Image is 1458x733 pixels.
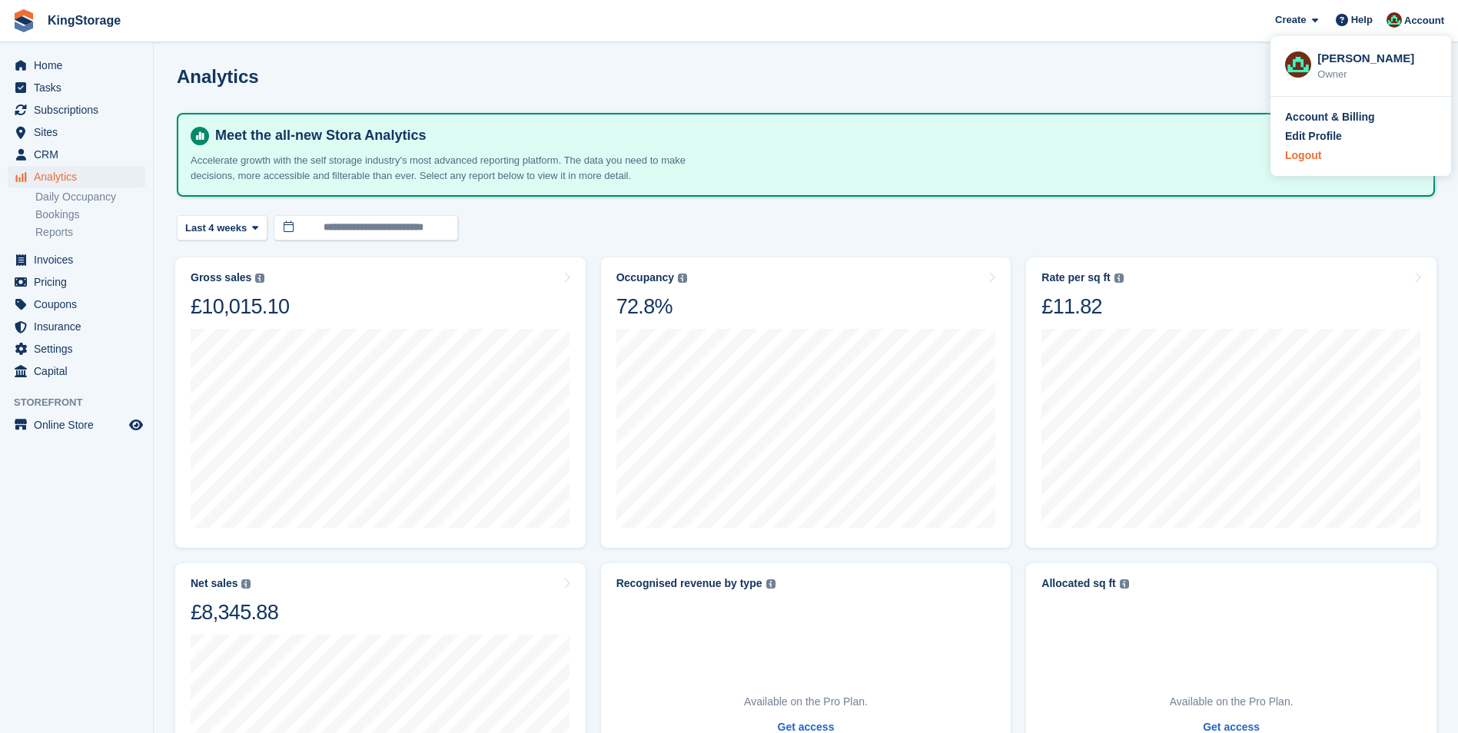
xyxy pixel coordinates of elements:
[1041,577,1115,590] div: Allocated sq ft
[1041,271,1110,284] div: Rate per sq ft
[1285,109,1436,125] a: Account & Billing
[34,271,126,293] span: Pricing
[8,99,145,121] a: menu
[12,9,35,32] img: stora-icon-8386f47178a22dfd0bd8f6a31ec36ba5ce8667c1dd55bd0f319d3a0aa187defe.svg
[8,414,145,436] a: menu
[766,579,775,589] img: icon-info-grey-7440780725fd019a000dd9b08b2336e03edf1995a4989e88bcd33f0948082b44.svg
[34,144,126,165] span: CRM
[8,294,145,315] a: menu
[1170,694,1294,710] p: Available on the Pro Plan.
[209,127,1421,144] h4: Meet the all-new Stora Analytics
[35,190,145,204] a: Daily Occupancy
[8,121,145,143] a: menu
[1285,148,1321,164] div: Logout
[616,294,687,320] div: 72.8%
[34,316,126,337] span: Insurance
[255,274,264,283] img: icon-info-grey-7440780725fd019a000dd9b08b2336e03edf1995a4989e88bcd33f0948082b44.svg
[1404,13,1444,28] span: Account
[744,694,868,710] p: Available on the Pro Plan.
[678,274,687,283] img: icon-info-grey-7440780725fd019a000dd9b08b2336e03edf1995a4989e88bcd33f0948082b44.svg
[1285,128,1436,144] a: Edit Profile
[1041,294,1123,320] div: £11.82
[35,225,145,240] a: Reports
[191,294,289,320] div: £10,015.10
[34,360,126,382] span: Capital
[8,77,145,98] a: menu
[616,271,674,284] div: Occupancy
[8,249,145,270] a: menu
[241,579,251,589] img: icon-info-grey-7440780725fd019a000dd9b08b2336e03edf1995a4989e88bcd33f0948082b44.svg
[34,338,126,360] span: Settings
[1285,51,1311,78] img: John King
[35,207,145,222] a: Bookings
[34,294,126,315] span: Coupons
[616,577,762,590] div: Recognised revenue by type
[177,66,259,87] h2: Analytics
[8,55,145,76] a: menu
[177,215,267,240] button: Last 4 weeks
[127,416,145,434] a: Preview store
[8,316,145,337] a: menu
[1285,128,1342,144] div: Edit Profile
[8,271,145,293] a: menu
[1285,109,1375,125] div: Account & Billing
[34,166,126,187] span: Analytics
[8,338,145,360] a: menu
[191,271,251,284] div: Gross sales
[1351,12,1373,28] span: Help
[1114,274,1124,283] img: icon-info-grey-7440780725fd019a000dd9b08b2336e03edf1995a4989e88bcd33f0948082b44.svg
[8,144,145,165] a: menu
[34,55,126,76] span: Home
[1275,12,1306,28] span: Create
[185,221,247,236] span: Last 4 weeks
[42,8,127,33] a: KingStorage
[8,166,145,187] a: menu
[191,577,237,590] div: Net sales
[1120,579,1129,589] img: icon-info-grey-7440780725fd019a000dd9b08b2336e03edf1995a4989e88bcd33f0948082b44.svg
[34,249,126,270] span: Invoices
[8,360,145,382] a: menu
[1387,12,1402,28] img: John King
[34,121,126,143] span: Sites
[14,395,153,410] span: Storefront
[1285,148,1436,164] a: Logout
[34,414,126,436] span: Online Store
[191,599,278,625] div: £8,345.88
[34,77,126,98] span: Tasks
[1317,50,1436,64] div: [PERSON_NAME]
[34,99,126,121] span: Subscriptions
[1317,67,1436,82] div: Owner
[191,153,729,183] p: Accelerate growth with the self storage industry's most advanced reporting platform. The data you...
